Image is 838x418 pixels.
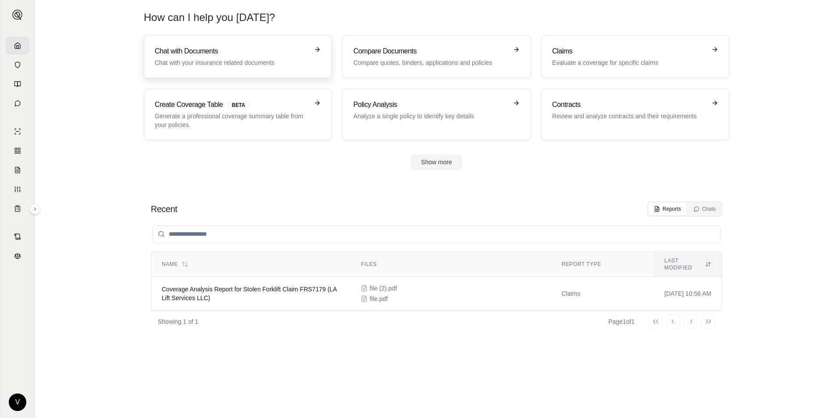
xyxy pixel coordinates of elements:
[6,247,29,265] a: Legal Search Engine
[541,89,729,140] a: ContractsReview and analyze contracts and their requirements
[654,277,722,311] td: [DATE] 10:56 AM
[151,203,177,215] h2: Recent
[608,317,635,326] div: Page 1 of 1
[353,46,507,57] h3: Compare Documents
[551,277,654,311] td: Claims
[155,99,309,110] h3: Create Coverage Table
[693,205,716,213] div: Chats
[649,203,686,215] button: Reports
[6,95,29,112] a: Chat
[353,99,507,110] h3: Policy Analysis
[30,204,40,214] button: Expand sidebar
[552,58,706,67] p: Evaluate a coverage for specific claims
[6,200,29,217] a: Coverage Table
[9,6,26,24] button: Expand sidebar
[9,393,26,411] div: V
[353,112,507,120] p: Analyze a single policy to identify key details
[654,205,681,213] div: Reports
[227,100,250,110] span: BETA
[6,75,29,93] a: Prompt Library
[6,228,29,245] a: Contract Analysis
[552,112,706,120] p: Review and analyze contracts and their requirements
[369,284,397,293] span: file (2).pdf
[155,58,309,67] p: Chat with your insurance related documents
[411,154,463,170] button: Show more
[688,203,721,215] button: Chats
[162,261,340,268] div: Name
[551,252,654,277] th: Report Type
[6,37,29,54] a: Home
[155,112,309,129] p: Generate a professional coverage summary table from your policies.
[162,286,337,301] span: Coverage Analysis Report for Stolen Forklift Claim FRS7179 (LA Lift Services LLC)
[144,35,332,78] a: Chat with DocumentsChat with your insurance related documents
[6,142,29,159] a: Policy Comparisons
[541,35,729,78] a: ClaimsEvaluate a coverage for specific claims
[6,56,29,74] a: Documents Vault
[664,257,711,271] div: Last modified
[552,46,706,57] h3: Claims
[353,58,507,67] p: Compare quotes, binders, applications and policies
[552,99,706,110] h3: Contracts
[158,317,199,326] p: Showing 1 of 1
[144,89,332,140] a: Create Coverage TableBETAGenerate a professional coverage summary table from your policies.
[350,252,551,277] th: Files
[12,10,23,20] img: Expand sidebar
[6,161,29,179] a: Claim Coverage
[6,123,29,140] a: Single Policy
[144,11,729,25] h1: How can I help you [DATE]?
[155,46,309,57] h3: Chat with Documents
[342,35,530,78] a: Compare DocumentsCompare quotes, binders, applications and policies
[342,89,530,140] a: Policy AnalysisAnalyze a single policy to identify key details
[369,294,387,303] span: file.pdf
[6,181,29,198] a: Custom Report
